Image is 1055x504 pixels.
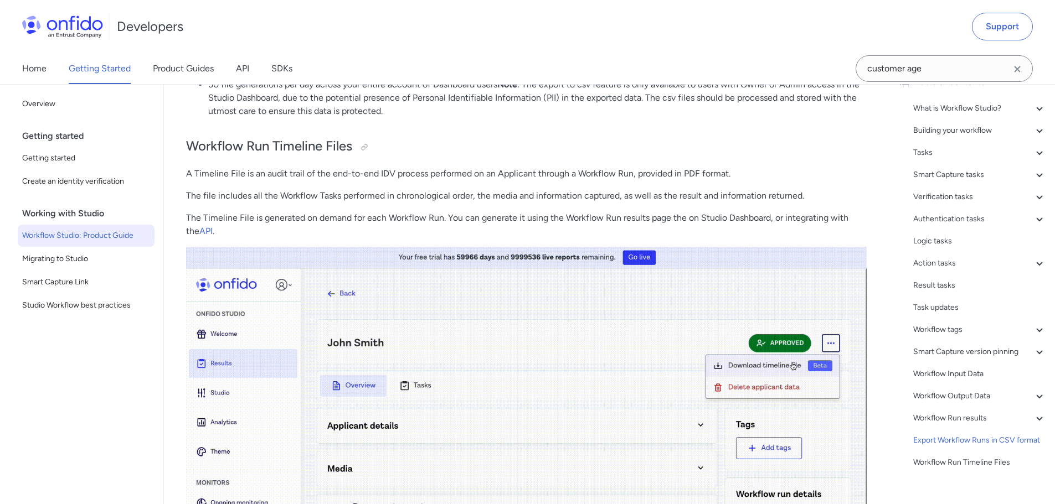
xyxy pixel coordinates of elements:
[18,170,155,193] a: Create an identity verification
[22,53,47,84] a: Home
[18,225,155,247] a: Workflow Studio: Product Guide
[913,434,1046,447] a: Export Workflow Runs in CSV format
[186,167,867,180] p: A Timeline File is an audit trail of the end-to-end IDV process performed on an Applicant through...
[913,257,1046,270] a: Action tasks
[913,212,1046,226] a: Authentication tasks
[497,79,517,90] strong: Note
[22,97,150,111] span: Overview
[972,13,1033,40] a: Support
[18,248,155,270] a: Migrating to Studio
[913,235,1046,248] a: Logic tasks
[18,294,155,316] a: Studio Workflow best practices
[153,53,214,84] a: Product Guides
[22,276,150,289] span: Smart Capture Link
[913,279,1046,292] a: Result tasks
[913,345,1046,358] a: Smart Capture version pinning
[69,53,131,84] a: Getting Started
[913,456,1046,469] a: Workflow Run Timeline Files
[913,190,1046,204] a: Verification tasks
[22,15,103,38] img: Onfido Logo
[271,53,292,84] a: SDKs
[22,125,159,147] div: Getting started
[22,175,150,188] span: Create an identity verification
[913,301,1046,314] a: Task updates
[199,226,213,236] a: API
[913,323,1046,336] a: Workflow tags
[913,124,1046,137] a: Building your workflow
[18,147,155,169] a: Getting started
[18,271,155,293] a: Smart Capture Link
[22,252,150,266] span: Migrating to Studio
[186,137,867,156] h2: Workflow Run Timeline Files
[208,78,867,118] li: 50 file generations per day across your entire account of Dashboard users : The export to csv fea...
[22,299,150,312] span: Studio Workflow best practices
[186,189,867,202] p: The file includes all the Workflow Tasks performed in chronological order, the media and informat...
[913,168,1046,181] a: Smart Capture tasks
[22,152,150,165] span: Getting started
[186,211,867,238] p: The Timeline File is generated on demand for each Workflow Run. You can generate it using the Wor...
[117,18,183,35] h1: Developers
[913,146,1046,159] a: Tasks
[856,55,1033,82] input: Onfido search input field
[913,389,1046,403] a: Workflow Output Data
[913,102,1046,115] a: What is Workflow Studio?
[18,93,155,115] a: Overview
[236,53,249,84] a: API
[1011,63,1024,76] svg: Clear search field button
[913,412,1046,425] a: Workflow Run results
[22,229,150,242] span: Workflow Studio: Product Guide
[22,202,159,225] div: Working with Studio
[913,367,1046,381] a: Workflow Input Data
